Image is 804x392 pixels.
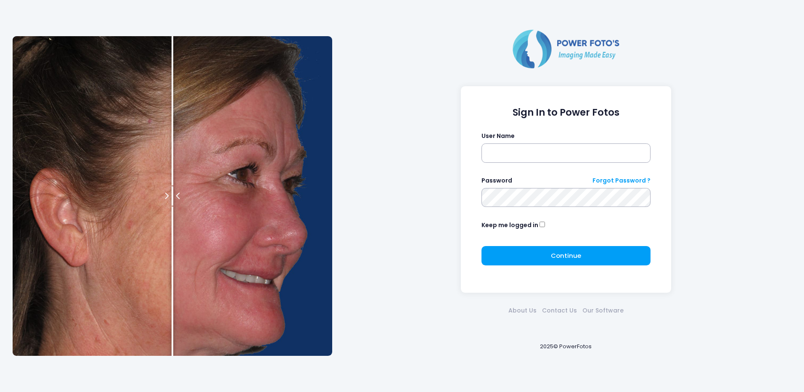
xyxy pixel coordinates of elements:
[539,306,579,315] a: Contact Us
[509,28,623,70] img: Logo
[505,306,539,315] a: About Us
[551,251,581,260] span: Continue
[481,221,538,230] label: Keep me logged in
[481,132,515,140] label: User Name
[579,306,626,315] a: Our Software
[592,176,651,185] a: Forgot Password ?
[481,107,651,118] h1: Sign In to Power Fotos
[341,329,791,365] div: 2025© PowerFotos
[481,246,651,265] button: Continue
[481,176,512,185] label: Password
